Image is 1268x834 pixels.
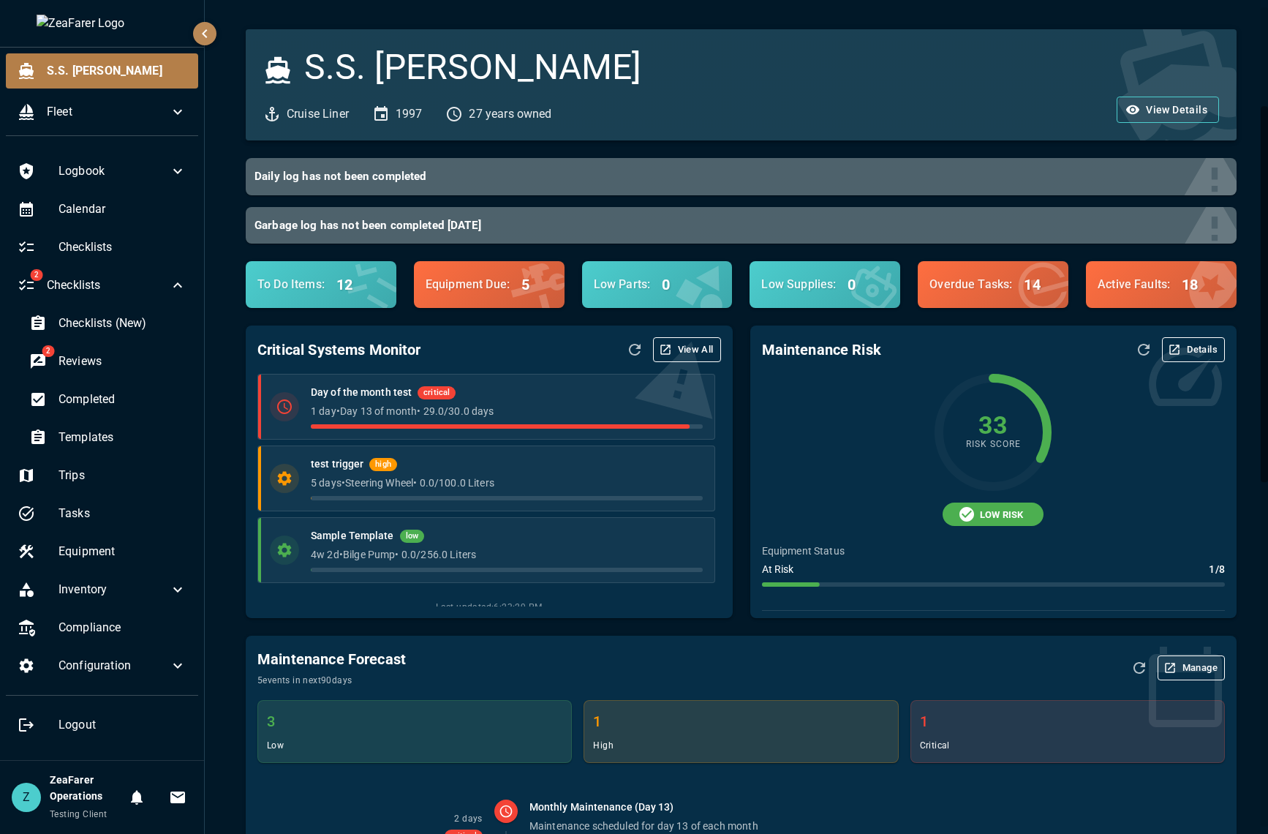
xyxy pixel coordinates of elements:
[971,508,1032,522] span: LOW RISK
[396,105,423,123] p: 1997
[593,740,614,751] span: high
[1127,655,1152,680] button: Refresh Forecast
[662,273,670,296] h6: 0
[593,710,888,733] h6: 1
[762,562,794,576] p: At Risk
[761,276,836,293] p: Low Supplies :
[920,740,950,751] span: critical
[521,273,529,296] h6: 5
[59,581,169,598] span: Inventory
[311,385,412,401] h6: Day of the month test
[6,268,198,303] div: 2Checklists
[311,528,394,544] h6: Sample Template
[529,800,1201,816] h6: Monthly Maintenance (Day 13)
[122,783,151,812] button: Notifications
[254,216,1216,236] h6: Garbage log has not been completed [DATE]
[6,534,198,569] div: Equipment
[59,353,186,370] span: Reviews
[59,315,186,332] span: Checklists (New)
[369,459,397,471] span: high
[594,276,651,293] p: Low Parts :
[18,420,198,455] div: Templates
[966,437,1021,452] span: Risk Score
[6,707,198,743] div: Logout
[454,814,482,824] span: 2 days
[246,207,1237,244] button: Garbage log has not been completed [DATE]
[622,337,647,362] button: Refresh Data
[59,200,186,218] span: Calendar
[1162,337,1225,362] button: Details
[6,230,198,265] div: Checklists
[1117,97,1219,124] button: View Details
[18,382,198,417] div: Completed
[304,47,641,88] h3: S.S. [PERSON_NAME]
[267,740,284,751] span: low
[59,619,186,636] span: Compliance
[6,648,198,683] div: Configuration
[336,273,352,296] h6: 12
[978,413,1008,437] h4: 33
[6,458,198,493] div: Trips
[6,572,198,607] div: Inventory
[311,476,702,490] p: 5 days • Steering Wheel • 0.0 / 100.0 Liters
[6,94,198,129] div: Fleet
[59,716,186,734] span: Logout
[257,601,720,615] span: Last updated: 6:23:29 PM
[59,238,186,256] span: Checklists
[59,657,169,675] span: Configuration
[18,344,198,379] div: 2Reviews
[1209,562,1224,576] p: 1 / 8
[12,783,41,812] div: Z
[59,467,186,484] span: Trips
[1158,655,1225,680] button: Manage
[30,269,42,281] span: 2
[1131,337,1156,362] button: Refresh Assessment
[257,276,325,293] p: To Do Items :
[6,154,198,189] div: Logbook
[848,273,856,296] h6: 0
[6,192,198,227] div: Calendar
[163,783,192,812] button: Invitations
[42,345,54,357] span: 2
[246,158,1237,195] button: Daily log has not been completed
[1182,273,1198,296] h6: 18
[762,544,1225,558] p: Equipment Status
[47,62,186,80] span: S.S. [PERSON_NAME]
[50,773,122,805] h6: ZeaFarer Operations
[47,277,169,294] span: Checklists
[6,53,198,89] div: S.S. [PERSON_NAME]
[418,387,456,399] span: critical
[1024,273,1040,296] h6: 14
[257,647,406,671] h6: Maintenance Forecast
[311,457,363,473] h6: test trigger
[59,505,186,522] span: Tasks
[59,543,186,560] span: Equipment
[287,105,349,123] p: Cruise Liner
[920,710,1215,733] h6: 1
[59,391,186,408] span: Completed
[6,496,198,531] div: Tasks
[653,337,721,362] button: View All
[469,105,551,123] p: 27 years owned
[929,276,1012,293] p: Overdue Tasks :
[37,15,168,32] img: ZeaFarer Logo
[529,819,1201,833] p: Maintenance scheduled for day 13 of each month
[6,610,198,645] div: Compliance
[47,103,169,121] span: Fleet
[18,306,198,341] div: Checklists (New)
[762,338,881,361] h6: Maintenance Risk
[267,710,562,733] h6: 3
[311,547,702,562] p: 4w 2d • Bilge Pump • 0.0 / 256.0 Liters
[254,167,1216,187] h6: Daily log has not been completed
[50,809,107,819] span: Testing Client
[311,404,702,418] p: 1 day • Day 13 of month • 29.0 / 30.0 days
[257,675,352,685] span: 5 events in next 90 days
[59,429,186,446] span: Templates
[257,338,421,361] h6: Critical Systems Monitor
[426,276,510,293] p: Equipment Due :
[1098,276,1170,293] p: Active Faults :
[59,162,169,180] span: Logbook
[400,530,424,543] span: low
